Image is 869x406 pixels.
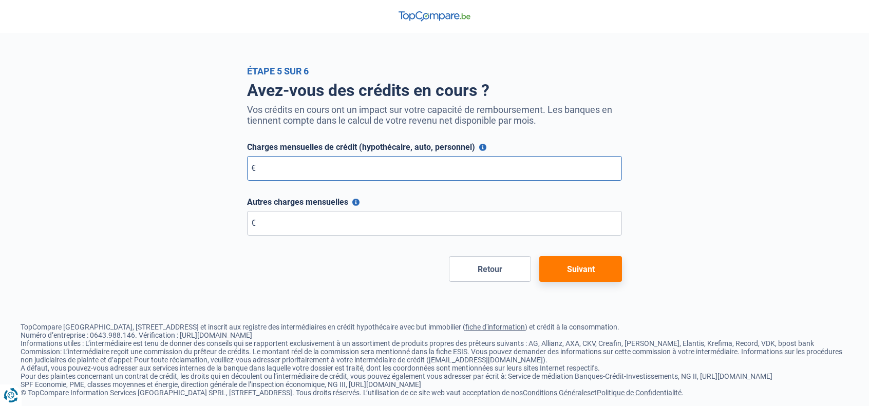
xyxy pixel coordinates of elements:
[247,66,622,76] div: Étape 5 sur 6
[247,104,622,126] p: Vos crédits en cours ont un impact sur votre capacité de remboursement. Les banques en tiennent c...
[479,144,486,151] button: Charges mensuelles de crédit (hypothécaire, auto, personnel)
[247,142,622,152] label: Charges mensuelles de crédit (hypothécaire, auto, personnel)
[247,197,622,207] label: Autres charges mensuelles
[251,218,256,228] span: €
[247,81,622,100] h1: Avez-vous des crédits en cours ?
[399,11,470,22] img: TopCompare Logo
[449,256,532,282] button: Retour
[539,256,622,282] button: Suivant
[597,389,682,397] a: Politique de Confidentialité
[251,163,256,173] span: €
[465,323,525,331] a: fiche d'information
[523,389,591,397] a: Conditions Générales
[352,199,360,206] button: Autres charges mensuelles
